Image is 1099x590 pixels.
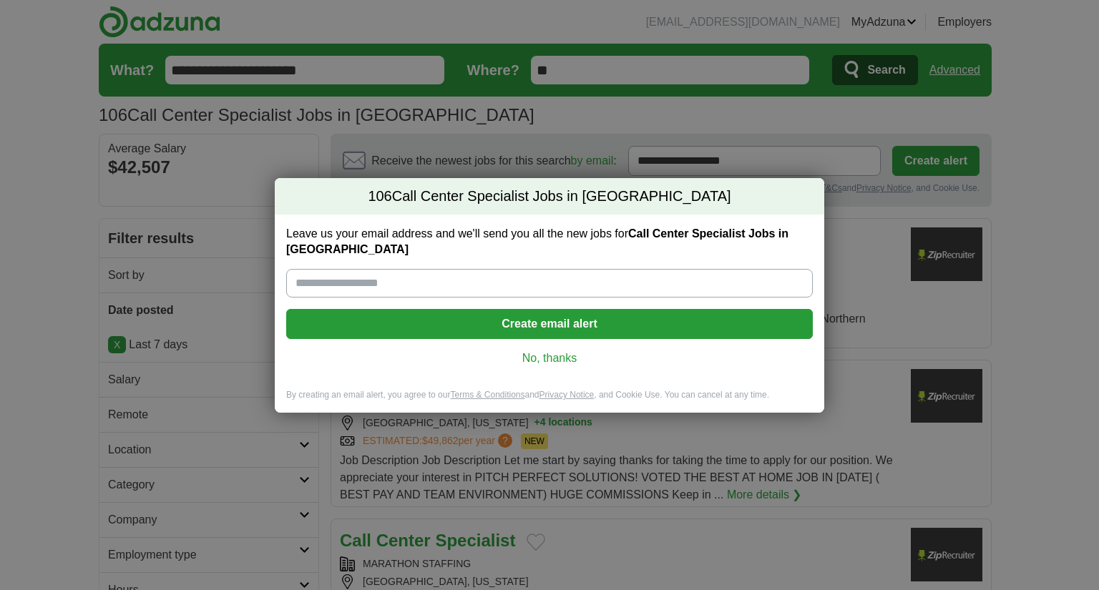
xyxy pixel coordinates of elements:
[450,390,524,400] a: Terms & Conditions
[275,389,824,413] div: By creating an email alert, you agree to our and , and Cookie Use. You can cancel at any time.
[368,187,391,207] span: 106
[539,390,595,400] a: Privacy Notice
[286,226,813,257] label: Leave us your email address and we'll send you all the new jobs for
[286,309,813,339] button: Create email alert
[298,350,801,366] a: No, thanks
[275,178,824,215] h2: Call Center Specialist Jobs in [GEOGRAPHIC_DATA]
